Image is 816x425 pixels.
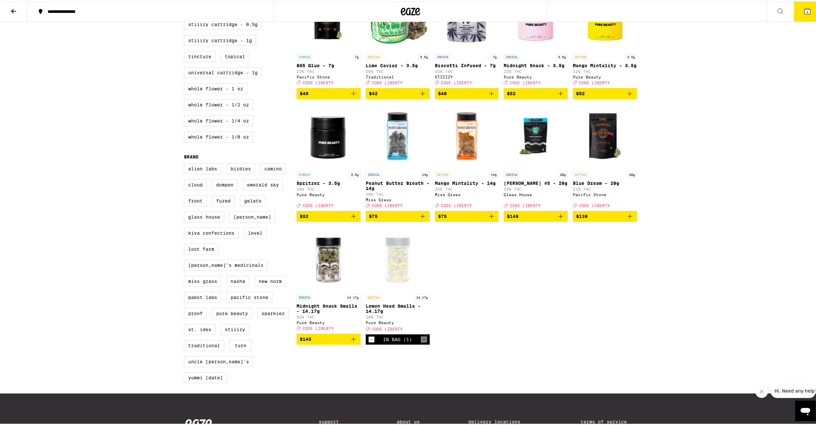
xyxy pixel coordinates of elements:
label: Gelato [240,194,266,205]
label: Dompen [212,178,238,189]
img: Pacific Stone - Blue Dream - 28g [573,103,637,167]
a: Terms of Service [581,418,636,423]
label: Traditional [184,339,224,350]
span: CODE LIBERTY [303,79,334,84]
a: Delivery Locations [468,418,532,423]
a: Open page for Mango Mintality - 14g from Miss Grass [435,103,499,210]
span: CODE LIBERTY [372,326,403,330]
p: Mango Mintality - 3.5g [573,62,637,67]
p: 28g [627,170,637,176]
div: Miss Grass [435,191,499,195]
p: Midnight Snack - 3.5g [504,62,568,67]
button: Add to bag [504,87,568,98]
label: Sparkiez [257,307,289,318]
label: LEVEL [244,226,267,237]
span: CODE LIBERTY [372,79,403,84]
p: Mango Mintality - 14g [435,179,499,185]
iframe: Close message [755,384,768,397]
p: Spritzer - 3.5g [297,179,361,185]
a: Open page for Spritzer - 3.5g from Pure Beauty [297,103,361,210]
label: Cloud [184,178,207,189]
div: Pure Beauty [573,74,637,78]
p: 3.5g [625,53,637,59]
div: Pacific Stone [573,191,637,195]
label: Lost Farm [184,242,218,253]
label: STIIIZY Cartridge - 0.5g [184,18,262,29]
label: Fuzed [212,194,235,205]
label: New Norm [254,275,286,285]
label: St. Ides [184,323,215,334]
a: Open page for Midnight Snack Smalls - 14.17g from Pure Beauty [297,226,361,332]
p: 28% THC [366,68,430,72]
div: Pure Beauty [504,74,568,78]
img: Miss Grass - Mango Mintality - 14g [435,103,499,167]
span: $138 [576,212,588,218]
p: SATIVA [366,53,381,59]
p: 32% THC [573,68,637,72]
label: Yummi [DATE] [184,371,227,382]
a: Open page for Lemon Head Smalls - 14.17g from Pure Beauty [366,226,430,333]
p: 3.5g [418,53,430,59]
span: $42 [369,90,378,95]
p: INDICA [366,170,381,176]
label: Whole Flower - 1 oz [184,82,247,93]
p: Peanut Butter Breath - 14g [366,179,430,190]
p: 24% THC [504,186,568,190]
button: Decrement [368,335,375,341]
p: Blue Dream - 28g [573,179,637,185]
p: HYBRID [297,170,312,176]
div: STIIIZY [435,74,499,78]
p: INDICA [297,293,312,299]
p: 805 Glue - 7g [297,62,361,67]
span: CODE LIBERTY [579,79,610,84]
div: Glass House [504,191,568,195]
label: Whole Flower - 1/2 oz [184,98,253,109]
label: STIIIZY Cartridge - 1g [184,34,256,45]
img: Glass House - Donny Burger #5 - 28g [504,103,568,167]
label: Alien Labs [184,162,221,173]
a: About Us [397,418,420,423]
label: Uncle [PERSON_NAME]'s [184,355,253,366]
p: 42% THC [435,68,499,72]
label: Glass House [184,210,224,221]
img: Pure Beauty - Midnight Snack Smalls - 14.17g [297,226,361,290]
label: Proof [184,307,207,318]
p: 30% THC [366,191,430,195]
label: Pacific Stone [226,291,272,302]
label: Kiva Confections [184,226,239,237]
div: Traditional [366,74,430,78]
p: 26% THC [366,314,430,318]
p: HYBRID [297,53,312,59]
legend: Brand [184,153,198,158]
p: Lime Caviar - 3.5g [366,62,430,67]
label: turn [229,339,252,350]
p: INDICA [435,53,450,59]
span: CODE LIBERTY [303,202,334,206]
button: Add to bag [297,210,361,221]
label: Pabst Labs [184,291,221,302]
p: 28g [558,170,568,176]
button: Add to bag [573,87,637,98]
label: Universal Cartridge - 1g [184,66,262,77]
div: In Bag (1) [383,336,412,341]
p: Midnight Snack Smalls - 14.17g [297,302,361,312]
span: 1 [806,9,808,13]
label: [PERSON_NAME]'s Medicinals [184,258,268,269]
span: $48 [438,90,447,95]
p: 14.17g [345,293,361,299]
label: Topical [221,50,249,61]
label: Camino [260,162,286,173]
p: SATIVA [435,170,450,176]
p: 23% THC [297,68,361,72]
label: [PERSON_NAME] [229,210,275,221]
button: Add to bag [366,87,430,98]
a: Open page for Peanut Butter Breath - 14g from Miss Grass [366,103,430,210]
span: Hi. Need any help? [4,5,46,10]
label: Miss Grass [184,275,221,285]
button: Add to bag [297,332,361,343]
p: 7g [353,53,361,59]
p: 7g [491,53,499,59]
span: CODE LIBERTY [510,79,541,84]
label: STIIIZY [221,323,249,334]
p: INDICA [504,53,519,59]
